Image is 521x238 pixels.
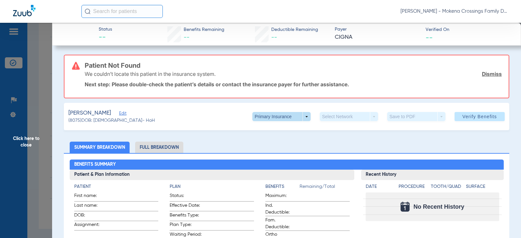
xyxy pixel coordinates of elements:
span: Fam. Deductible: [265,217,297,231]
h4: Benefits [265,183,300,190]
span: Maximum: [265,192,297,201]
img: Search Icon [85,8,91,14]
app-breakdown-title: Surface [466,183,499,192]
span: Ind. Deductible: [265,202,297,216]
span: -- [271,35,277,40]
h4: Date [366,183,393,190]
span: (8075) DOB: [DEMOGRAPHIC_DATA] - HoH [68,117,155,124]
app-breakdown-title: Tooth/Quad [431,183,464,192]
app-breakdown-title: Date [366,183,393,192]
span: No Recent History [414,203,464,210]
span: Effective Date: [170,202,202,211]
p: Next step: Please double-check the patient’s details or contact the insurance payer for further a... [85,81,502,88]
h4: Plan [170,183,254,190]
li: Full Breakdown [135,142,183,153]
span: -- [184,35,190,40]
span: Assignment: [74,221,106,230]
h4: Patient [74,183,159,190]
span: Last name: [74,202,106,211]
span: -- [426,34,433,41]
h3: Patient Not Found [85,62,502,69]
h3: Recent History [361,170,503,180]
span: CIGNA [335,33,420,41]
app-breakdown-title: Benefits [265,183,300,192]
span: Remaining/Total [300,183,350,192]
span: Edit [119,111,125,117]
app-breakdown-title: Procedure [399,183,428,192]
img: Zuub Logo [13,5,35,16]
span: Verify Benefits [462,114,497,119]
span: First name: [74,192,106,201]
span: Status [99,26,112,33]
img: Calendar [401,202,410,212]
button: Primary Insurance [252,112,311,121]
img: error-icon [72,62,80,70]
span: Deductible Remaining [271,26,318,33]
button: Verify Benefits [455,112,505,121]
h4: Surface [466,183,499,190]
span: Verified On [426,26,511,33]
p: We couldn’t locate this patient in the insurance system. [85,71,216,77]
span: DOB: [74,212,106,221]
span: Payer [335,26,420,33]
span: Benefits Remaining [184,26,224,33]
h3: Patient & Plan Information [70,170,355,180]
h2: Benefits Summary [70,160,504,170]
h4: Tooth/Quad [431,183,464,190]
span: -- [99,33,112,42]
li: Summary Breakdown [70,142,130,153]
a: Dismiss [482,71,502,77]
span: [PERSON_NAME] - Mokena Crossings Family Dental [401,8,508,15]
span: [PERSON_NAME] [68,109,111,117]
span: Status: [170,192,202,201]
input: Search for patients [81,5,163,18]
h4: Procedure [399,183,428,190]
span: Plan Type: [170,221,202,230]
span: Benefits Type: [170,212,202,221]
